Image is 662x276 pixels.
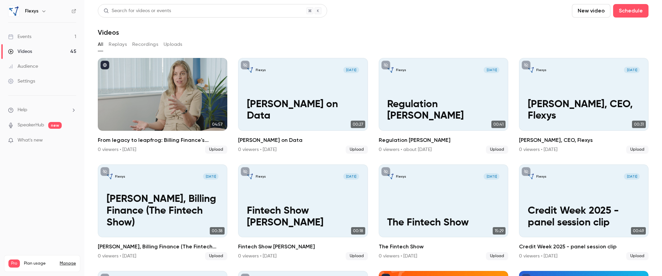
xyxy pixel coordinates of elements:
h2: [PERSON_NAME], CEO, Flexys [519,136,649,144]
span: 00:31 [632,121,646,128]
li: From legacy to leapfrog: Billing Finance's transformation with Flexys collections software [98,58,227,154]
a: Fintech Show James NumbersFlexys[DATE]Fintech Show [PERSON_NAME]00:18Fintech Show [PERSON_NAME]0 ... [238,164,368,260]
span: [DATE] [624,67,640,73]
a: SpeakerHub [18,122,44,129]
li: The Fintech Show [379,164,508,260]
li: Credit Week 2025 - panel session clip [519,164,649,260]
span: Upload [346,252,368,260]
a: Manage [60,261,76,266]
img: Fintech Show James Numbers [247,173,253,180]
img: Credit Week 2025 - panel session clip [528,173,534,180]
span: 15:29 [493,227,506,235]
img: The Fintech Show [387,173,394,180]
a: Regulation Jemma HollandFlexys[DATE]Regulation [PERSON_NAME]00:41Regulation [PERSON_NAME]0 viewer... [379,58,508,154]
img: James Hill, CEO, Flexys [528,67,534,73]
li: Fintech Show James Numbers [238,164,368,260]
div: 0 viewers • [DATE] [238,253,277,259]
p: Fintech Show [PERSON_NAME] [247,205,359,229]
img: James Hill on Data [247,67,253,73]
span: [DATE] [484,67,499,73]
span: Upload [205,252,227,260]
span: Upload [346,146,368,154]
h2: [PERSON_NAME] on Data [238,136,368,144]
p: Flexys [256,174,266,179]
span: 00:41 [491,121,506,128]
button: Replays [109,39,127,50]
span: 04:57 [210,121,225,128]
a: Credit Week 2025 - panel session clipFlexys[DATE]Credit Week 2025 - panel session clip00:49Credit... [519,164,649,260]
p: Flexys [396,174,406,179]
span: What's new [18,137,43,144]
button: Recordings [132,39,158,50]
img: Flexys [8,6,19,17]
p: Credit Week 2025 - panel session clip [528,205,640,229]
a: Jemma Holland, Billing Finance (The Fintech Show)Flexys[DATE][PERSON_NAME], Billing Finance (The ... [98,164,227,260]
span: 00:38 [210,227,225,235]
li: help-dropdown-opener [8,106,76,114]
span: 00:27 [351,121,365,128]
p: Flexys [396,68,406,72]
section: Videos [98,4,649,272]
span: [DATE] [203,173,219,180]
button: unpublished [100,167,109,176]
div: Videos [8,48,32,55]
div: 0 viewers • [DATE] [98,253,136,259]
div: Settings [8,78,35,85]
span: Plan usage [24,261,56,266]
h1: Videos [98,28,119,36]
li: James Hill, CEO, Flexys [519,58,649,154]
span: [DATE] [343,67,359,73]
span: new [48,122,62,129]
div: Audience [8,63,38,70]
span: Upload [205,146,227,154]
span: 00:18 [351,227,365,235]
span: Upload [486,146,508,154]
p: Flexys [256,68,266,72]
span: 00:49 [631,227,646,235]
span: Upload [486,252,508,260]
h2: From legacy to leapfrog: Billing Finance's transformation with Flexys collections software [98,136,227,144]
p: Regulation [PERSON_NAME] [387,99,499,122]
p: Flexys [536,174,546,179]
button: unpublished [522,61,530,69]
div: 0 viewers • [DATE] [98,146,136,153]
button: unpublished [381,61,390,69]
button: unpublished [241,167,250,176]
span: Upload [626,252,649,260]
h2: The Fintech Show [379,243,508,251]
h2: Regulation [PERSON_NAME] [379,136,508,144]
li: Jemma Holland, Billing Finance (The Fintech Show) [98,164,227,260]
div: 0 viewers • [DATE] [519,146,557,153]
h2: [PERSON_NAME], Billing Finance (The Fintech Show) [98,243,227,251]
div: 0 viewers • [DATE] [238,146,277,153]
p: [PERSON_NAME], Billing Finance (The Fintech Show) [107,193,219,228]
a: The Fintech ShowFlexys[DATE]The Fintech Show15:29The Fintech Show0 viewers • [DATE]Upload [379,164,508,260]
a: 04:57From legacy to leapfrog: Billing Finance's transformation with Flexys collections software0 ... [98,58,227,154]
p: The Fintech Show [387,217,499,229]
button: Uploads [164,39,182,50]
button: unpublished [522,167,530,176]
p: Flexys [115,174,125,179]
li: James Hill on Data [238,58,368,154]
div: Search for videos or events [104,7,171,14]
button: New video [572,4,610,18]
button: Schedule [613,4,649,18]
h2: Fintech Show [PERSON_NAME] [238,243,368,251]
h6: Flexys [25,8,38,14]
span: [DATE] [343,173,359,180]
h2: Credit Week 2025 - panel session clip [519,243,649,251]
button: unpublished [381,167,390,176]
div: 0 viewers • about [DATE] [379,146,432,153]
img: Jemma Holland, Billing Finance (The Fintech Show) [107,173,113,180]
button: unpublished [241,61,250,69]
button: All [98,39,103,50]
span: Pro [8,259,20,268]
a: James Hill, CEO, FlexysFlexys[DATE][PERSON_NAME], CEO, Flexys00:31[PERSON_NAME], CEO, Flexys0 vie... [519,58,649,154]
p: [PERSON_NAME], CEO, Flexys [528,99,640,122]
span: [DATE] [624,173,640,180]
div: 0 viewers • [DATE] [379,253,417,259]
div: Events [8,33,31,40]
span: Help [18,106,27,114]
p: [PERSON_NAME] on Data [247,99,359,122]
p: Flexys [536,68,546,72]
